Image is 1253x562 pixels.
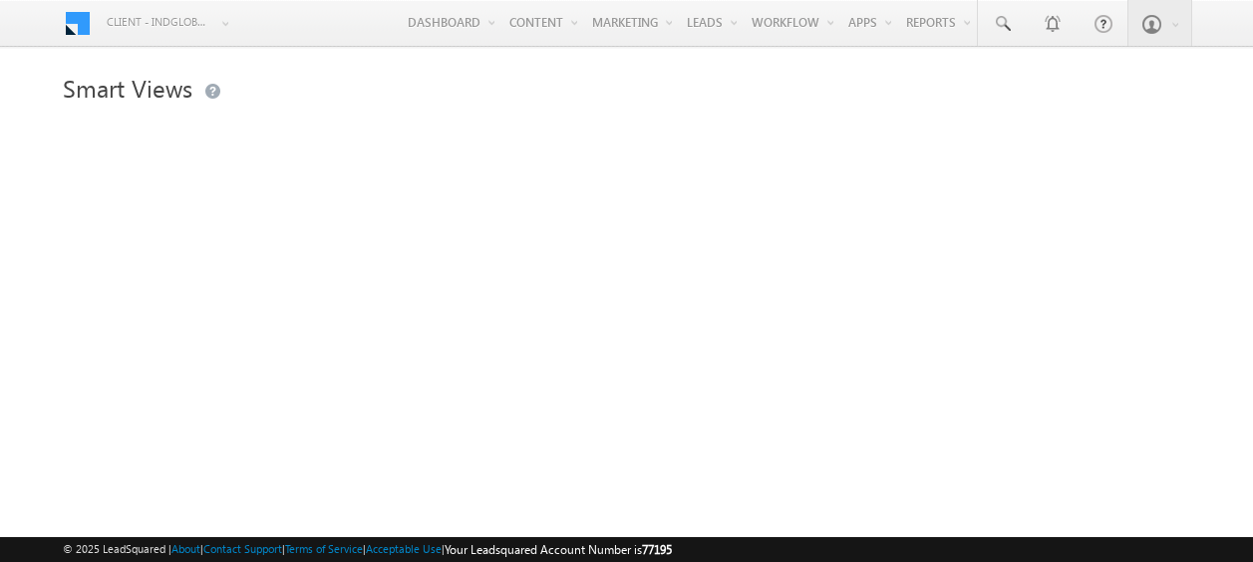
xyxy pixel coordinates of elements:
[63,540,672,559] span: © 2025 LeadSquared | | | | |
[107,12,211,32] span: Client - indglobal2 (77195)
[445,542,672,557] span: Your Leadsquared Account Number is
[366,542,442,555] a: Acceptable Use
[203,542,282,555] a: Contact Support
[285,542,363,555] a: Terms of Service
[171,542,200,555] a: About
[63,72,192,104] span: Smart Views
[642,542,672,557] span: 77195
